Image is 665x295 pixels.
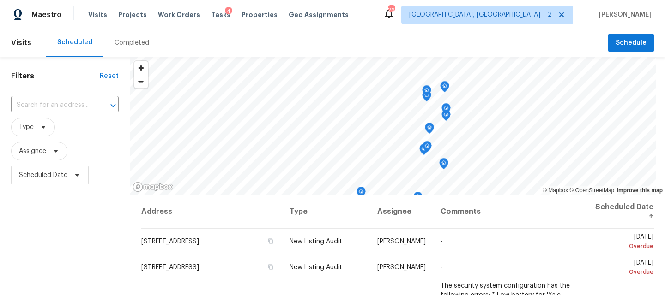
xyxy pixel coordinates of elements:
th: Assignee [370,195,433,229]
h1: Filters [11,71,100,81]
span: Visits [88,10,107,19]
a: Mapbox homepage [133,182,173,192]
div: 26 [388,6,394,15]
canvas: Map [130,57,656,195]
span: Geo Assignments [289,10,349,19]
span: Assignee [19,147,46,156]
div: Map marker [422,85,431,100]
span: - [441,238,443,245]
span: [STREET_ADDRESS] [141,238,199,245]
span: [DATE] [595,260,653,277]
th: Scheduled Date ↑ [587,195,654,229]
span: Properties [242,10,278,19]
button: Schedule [608,34,654,53]
span: [PERSON_NAME] [377,264,426,271]
a: OpenStreetMap [569,187,614,194]
div: Overdue [595,267,653,277]
button: Open [107,99,120,112]
button: Zoom in [134,61,148,75]
span: Schedule [616,37,647,49]
span: [PERSON_NAME] [377,238,426,245]
button: Zoom out [134,75,148,88]
div: Map marker [419,144,429,158]
a: Improve this map [617,187,663,194]
th: Comments [433,195,587,229]
div: Map marker [425,123,434,137]
span: Work Orders [158,10,200,19]
span: Projects [118,10,147,19]
span: [DATE] [595,234,653,251]
th: Type [282,195,370,229]
span: New Listing Audit [290,238,342,245]
span: [PERSON_NAME] [595,10,651,19]
span: [STREET_ADDRESS] [141,264,199,271]
div: Scheduled [57,38,92,47]
button: Copy Address [266,263,275,271]
span: [GEOGRAPHIC_DATA], [GEOGRAPHIC_DATA] + 2 [409,10,552,19]
div: Map marker [441,103,451,118]
div: 4 [225,7,232,16]
div: Map marker [357,187,366,201]
span: Visits [11,33,31,53]
span: New Listing Audit [290,264,342,271]
div: Reset [100,71,119,81]
div: Map marker [423,141,432,155]
th: Address [141,195,282,229]
div: Map marker [440,81,449,95]
span: Tasks [211,12,230,18]
a: Mapbox [543,187,568,194]
div: Completed [115,38,149,47]
button: Copy Address [266,237,275,245]
span: Type [19,123,34,132]
span: Maestro [31,10,62,19]
input: Search for an address... [11,98,93,112]
div: Overdue [595,242,653,251]
div: Map marker [413,192,423,206]
div: Map marker [439,158,448,172]
span: Scheduled Date [19,171,67,180]
span: - [441,264,443,271]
